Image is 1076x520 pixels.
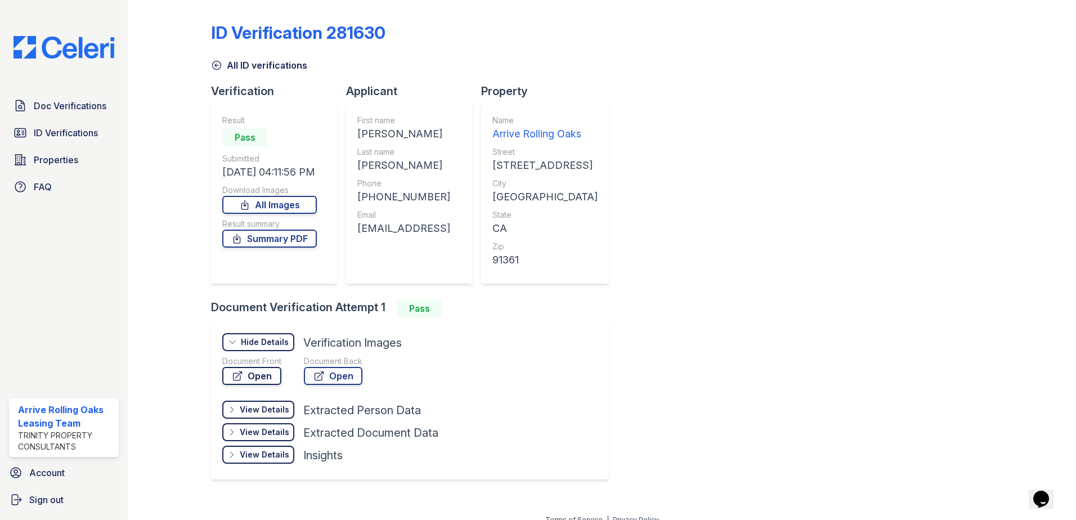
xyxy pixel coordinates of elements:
div: Hide Details [241,337,289,348]
iframe: chat widget [1029,475,1065,509]
div: Download Images [222,185,317,196]
div: Name [492,115,598,126]
div: Extracted Document Data [303,425,438,441]
div: Arrive Rolling Oaks [492,126,598,142]
a: Doc Verifications [9,95,119,117]
div: ID Verification 281630 [211,23,385,43]
span: ID Verifications [34,126,98,140]
div: Verification Images [303,335,402,351]
div: Arrive Rolling Oaks Leasing Team [18,403,114,430]
div: [EMAIL_ADDRESS] [357,221,450,236]
span: Account [29,466,65,479]
span: Doc Verifications [34,99,106,113]
div: [GEOGRAPHIC_DATA] [492,189,598,205]
img: CE_Logo_Blue-a8612792a0a2168367f1c8372b55b34899dd931a85d93a1a3d3e32e68fde9ad4.png [5,36,123,59]
span: Sign out [29,493,64,506]
div: State [492,209,598,221]
div: View Details [240,427,289,438]
div: Document Verification Attempt 1 [211,299,618,317]
div: Document Front [222,356,281,367]
a: All Images [222,196,317,214]
a: Open [304,367,362,385]
div: Insights [303,447,343,463]
div: [STREET_ADDRESS] [492,158,598,173]
div: [PERSON_NAME] [357,158,450,173]
div: [PERSON_NAME] [357,126,450,142]
div: Property [481,83,618,99]
div: Email [357,209,450,221]
span: Properties [34,153,78,167]
a: Account [5,461,123,484]
div: 91361 [492,252,598,268]
div: Document Back [304,356,362,367]
div: [PHONE_NUMBER] [357,189,450,205]
div: Result [222,115,317,126]
a: Sign out [5,488,123,511]
div: Last name [357,146,450,158]
div: Pass [222,128,267,146]
a: Name Arrive Rolling Oaks [492,115,598,142]
a: Properties [9,149,119,171]
div: Result summary [222,218,317,230]
div: Pass [397,299,442,317]
div: Phone [357,178,450,189]
a: FAQ [9,176,119,198]
div: Submitted [222,153,317,164]
span: FAQ [34,180,52,194]
div: Verification [211,83,346,99]
a: Open [222,367,281,385]
a: Summary PDF [222,230,317,248]
div: Extracted Person Data [303,402,421,418]
div: View Details [240,404,289,415]
a: All ID verifications [211,59,307,72]
div: Street [492,146,598,158]
div: Applicant [346,83,481,99]
div: View Details [240,449,289,460]
div: First name [357,115,450,126]
a: ID Verifications [9,122,119,144]
div: City [492,178,598,189]
div: [DATE] 04:11:56 PM [222,164,317,180]
div: Trinity Property Consultants [18,430,114,452]
div: Zip [492,241,598,252]
div: CA [492,221,598,236]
